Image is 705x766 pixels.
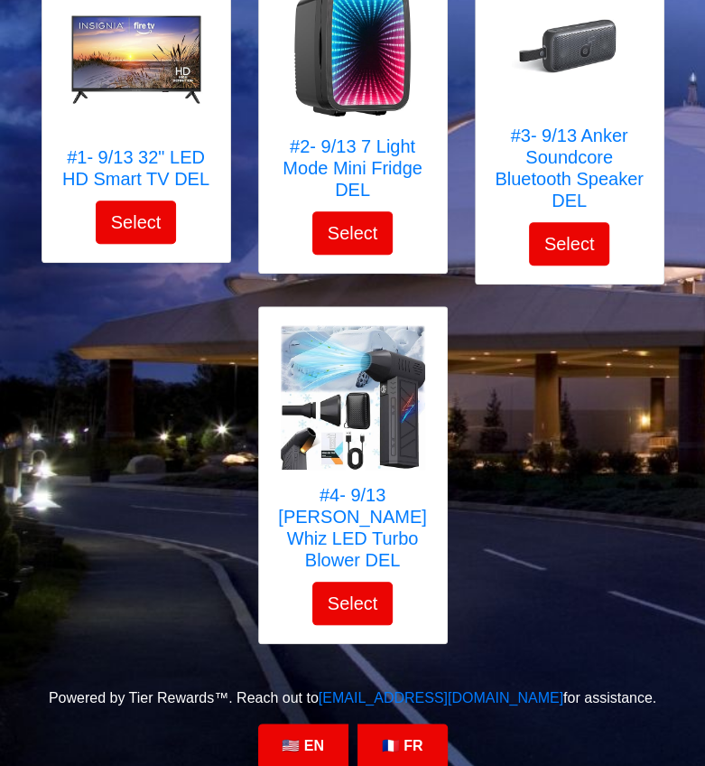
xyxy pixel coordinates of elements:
button: Select [529,222,610,266]
button: Select [312,582,394,625]
button: Select [312,211,394,255]
h5: #3- 9/13 Anker Soundcore Bluetooth Speaker DEL [494,125,645,211]
h5: #1- 9/13 32" LED HD Smart TV DEL [60,146,212,190]
span: Powered by Tier Rewards™. Reach out to for assistance. [49,690,656,705]
a: [EMAIL_ADDRESS][DOMAIN_NAME] [319,690,563,705]
button: Select [96,201,177,244]
h5: #4- 9/13 [PERSON_NAME] Whiz LED Turbo Blower DEL [277,484,429,571]
img: #4- 9/13 TG Snow Whiz LED Turbo Blower DEL [281,325,425,470]
a: #4- 9/13 TG Snow Whiz LED Turbo Blower DEL #4- 9/13 [PERSON_NAME] Whiz LED Turbo Blower DEL [277,325,429,582]
h5: #2- 9/13 7 Light Mode Mini Fridge DEL [277,135,429,201]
